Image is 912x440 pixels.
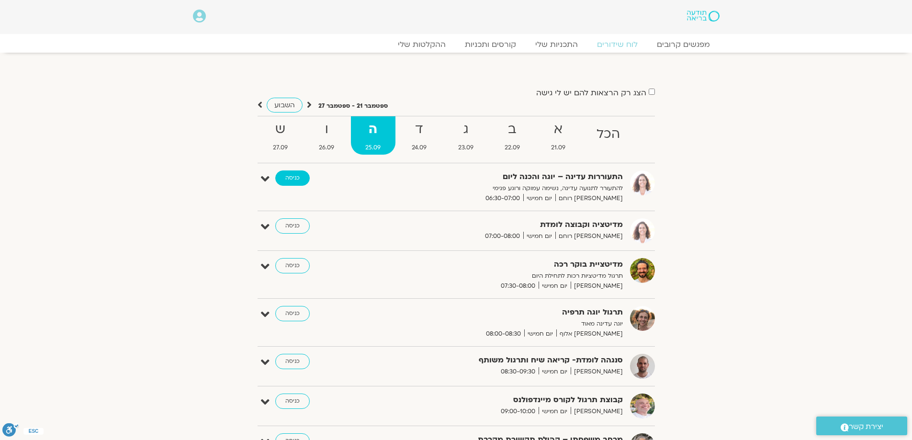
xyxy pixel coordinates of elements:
[388,271,623,281] p: תרגול מדיטציות רכות לתחילת היום
[536,119,580,140] strong: א
[274,101,295,110] span: השבוע
[388,170,623,183] strong: התעוררות עדינה – יוגה והכנה ליום
[523,193,555,203] span: יום חמישי
[304,119,349,140] strong: ו
[388,306,623,319] strong: תרגול יוגה תרפיה
[443,119,488,140] strong: ג
[571,367,623,377] span: [PERSON_NAME]
[539,367,571,377] span: יום חמישי
[482,193,523,203] span: 06:30-07:00
[388,258,623,271] strong: מדיטציית בוקר רכה
[582,116,634,155] a: הכל
[275,258,310,273] a: כניסה
[388,183,623,193] p: להתעורר לתנועה עדינה, נשימה עמוקה ורוגע פנימי
[351,143,395,153] span: 25.09
[351,116,395,155] a: ה25.09
[193,40,720,49] nav: Menu
[524,329,556,339] span: יום חמישי
[388,354,623,367] strong: סנגהה לומדת- קריאה שיח ותרגול משותף
[647,40,720,49] a: מפגשים קרובים
[259,116,303,155] a: ש27.09
[523,231,555,241] span: יום חמישי
[351,119,395,140] strong: ה
[490,143,534,153] span: 22.09
[536,116,580,155] a: א21.09
[483,329,524,339] span: 08:00-08:30
[536,89,646,97] label: הצג רק הרצאות להם יש לי גישה
[267,98,303,113] a: השבוע
[490,116,534,155] a: ב22.09
[259,143,303,153] span: 27.09
[526,40,587,49] a: התכניות שלי
[275,218,310,234] a: כניסה
[304,143,349,153] span: 26.09
[388,218,623,231] strong: מדיטציה וקבוצה לומדת
[275,306,310,321] a: כניסה
[816,417,907,435] a: יצירת קשר
[536,143,580,153] span: 21.09
[571,406,623,417] span: [PERSON_NAME]
[556,329,623,339] span: [PERSON_NAME] אלוף
[539,406,571,417] span: יום חמישי
[275,394,310,409] a: כניסה
[587,40,647,49] a: לוח שידורים
[497,367,539,377] span: 08:30-09:30
[304,116,349,155] a: ו26.09
[275,354,310,369] a: כניסה
[490,119,534,140] strong: ב
[555,193,623,203] span: [PERSON_NAME] רוחם
[482,231,523,241] span: 07:00-08:00
[259,119,303,140] strong: ש
[275,170,310,186] a: כניסה
[397,116,441,155] a: ד24.09
[388,319,623,329] p: יוגה עדינה מאוד
[539,281,571,291] span: יום חמישי
[388,394,623,406] strong: קבוצת תרגול לקורס מיינדפולנס
[443,143,488,153] span: 23.09
[555,231,623,241] span: [PERSON_NAME] רוחם
[455,40,526,49] a: קורסים ותכניות
[443,116,488,155] a: ג23.09
[849,420,883,433] span: יצירת קשר
[388,40,455,49] a: ההקלטות שלי
[497,406,539,417] span: 09:00-10:00
[397,119,441,140] strong: ד
[497,281,539,291] span: 07:30-08:00
[318,101,388,111] p: ספטמבר 21 - ספטמבר 27
[582,124,634,145] strong: הכל
[571,281,623,291] span: [PERSON_NAME]
[397,143,441,153] span: 24.09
